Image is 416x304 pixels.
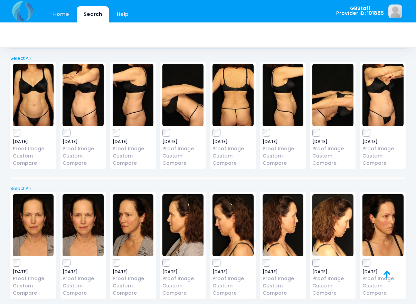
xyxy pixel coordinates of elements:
[162,140,204,144] span: [DATE]
[362,64,404,126] img: image
[13,270,54,274] span: [DATE]
[212,282,254,297] a: Custom Compare
[263,194,304,256] img: image
[312,194,353,256] img: image
[212,270,254,274] span: [DATE]
[113,275,154,282] a: Proof Image
[263,140,304,144] span: [DATE]
[212,64,254,126] img: image
[13,194,54,256] img: image
[46,6,76,22] a: Home
[312,282,353,297] a: Custom Compare
[362,282,404,297] a: Custom Compare
[362,270,404,274] span: [DATE]
[312,275,353,282] a: Proof Image
[312,152,353,167] a: Custom Compare
[13,152,54,167] a: Custom Compare
[312,270,353,274] span: [DATE]
[162,194,204,256] img: image
[13,275,54,282] a: Proof Image
[162,282,204,297] a: Custom Compare
[162,64,204,126] img: image
[162,270,204,274] span: [DATE]
[113,64,154,126] img: image
[113,194,154,256] img: image
[13,140,54,144] span: [DATE]
[362,275,404,282] a: Proof Image
[312,145,353,152] a: Proof Image
[212,275,254,282] a: Proof Image
[13,64,54,126] img: image
[113,140,154,144] span: [DATE]
[113,282,154,297] a: Custom Compare
[162,152,204,167] a: Custom Compare
[212,140,254,144] span: [DATE]
[336,6,384,16] span: GBStaff Provider ID: 101885
[8,55,408,62] a: Select All
[312,140,353,144] span: [DATE]
[162,145,204,152] a: Proof Image
[212,152,254,167] a: Custom Compare
[263,275,304,282] a: Proof Image
[8,185,408,192] a: Select All
[388,4,402,18] img: image
[212,145,254,152] a: Proof Image
[263,270,304,274] span: [DATE]
[77,6,109,22] a: Search
[63,282,104,297] a: Custom Compare
[63,140,104,144] span: [DATE]
[263,64,304,126] img: image
[362,140,404,144] span: [DATE]
[13,145,54,152] a: Proof Image
[63,145,104,152] a: Proof Image
[113,145,154,152] a: Proof Image
[113,270,154,274] span: [DATE]
[362,152,404,167] a: Custom Compare
[312,64,353,126] img: image
[110,6,135,22] a: Help
[13,282,54,297] a: Custom Compare
[162,275,204,282] a: Proof Image
[63,275,104,282] a: Proof Image
[263,152,304,167] a: Custom Compare
[212,194,254,256] img: image
[63,64,104,126] img: image
[362,145,404,152] a: Proof Image
[63,152,104,167] a: Custom Compare
[113,152,154,167] a: Custom Compare
[263,145,304,152] a: Proof Image
[63,194,104,256] img: image
[362,194,404,256] img: image
[263,282,304,297] a: Custom Compare
[63,270,104,274] span: [DATE]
